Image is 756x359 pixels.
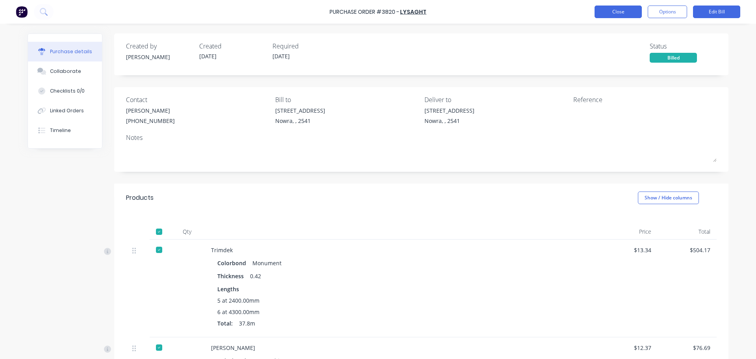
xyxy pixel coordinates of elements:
div: Nowra, , 2541 [275,117,325,125]
button: Checklists 0/0 [28,81,102,101]
button: Edit Bill [693,6,740,18]
div: Monument [252,257,282,269]
div: Checklists 0/0 [50,87,85,95]
div: Billed [650,53,697,63]
div: Colorbond [217,257,249,269]
div: Qty [169,224,205,240]
div: Linked Orders [50,107,84,114]
div: $13.34 [605,246,651,254]
div: Timeline [50,127,71,134]
div: Purchase details [50,48,92,55]
div: Purchase Order #3820 - [330,8,399,16]
div: Contact [126,95,269,104]
div: Notes [126,133,717,142]
div: [PERSON_NAME] [211,344,592,352]
img: Factory [16,6,28,18]
button: Linked Orders [28,101,102,121]
button: Timeline [28,121,102,140]
button: Close [595,6,642,18]
button: Purchase details [28,42,102,61]
div: Bill to [275,95,419,104]
div: Required [272,41,339,51]
div: $504.17 [664,246,710,254]
div: Reference [573,95,717,104]
div: Thickness [217,270,250,282]
div: Nowra, , 2541 [424,117,474,125]
div: Created [199,41,266,51]
div: Collaborate [50,68,81,75]
div: [PHONE_NUMBER] [126,117,175,125]
span: 5 at 2400.00mm [217,296,259,305]
div: Created by [126,41,193,51]
button: Show / Hide columns [638,192,699,204]
div: Deliver to [424,95,568,104]
div: Products [126,193,154,203]
button: Options [648,6,687,18]
div: Total [658,224,717,240]
div: $12.37 [605,344,651,352]
span: 37.8m [239,319,255,327]
div: 0.42 [250,270,261,282]
span: Total: [217,319,233,327]
a: Lysaght [400,8,426,16]
span: 6 at 4300.00mm [217,308,259,316]
div: Status [650,41,717,51]
div: [PERSON_NAME] [126,53,193,61]
div: [STREET_ADDRESS] [275,106,325,115]
div: $76.69 [664,344,710,352]
div: Trimdek [211,246,592,254]
span: Lengths [217,285,239,293]
div: [PERSON_NAME] [126,106,175,115]
div: [STREET_ADDRESS] [424,106,474,115]
div: Price [598,224,658,240]
button: Collaborate [28,61,102,81]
